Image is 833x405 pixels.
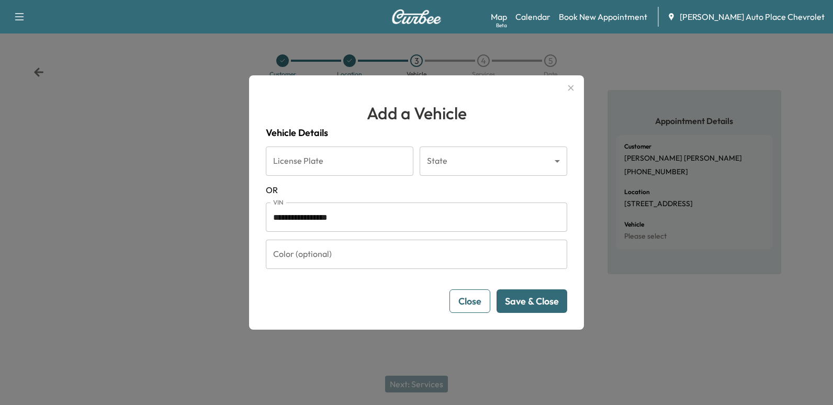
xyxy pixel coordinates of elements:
[497,289,567,313] button: Save & Close
[391,9,442,24] img: Curbee Logo
[559,10,647,23] a: Book New Appointment
[491,10,507,23] a: MapBeta
[496,21,507,29] div: Beta
[449,289,490,313] button: Close
[266,100,567,126] h1: Add a Vehicle
[273,198,284,207] label: VIN
[266,126,567,140] h4: Vehicle Details
[680,10,825,23] span: [PERSON_NAME] Auto Place Chevrolet
[515,10,550,23] a: Calendar
[266,184,567,196] span: OR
